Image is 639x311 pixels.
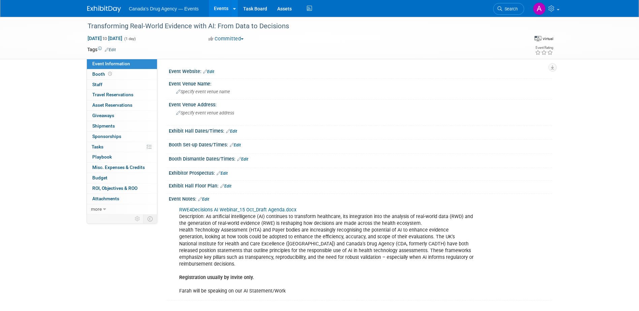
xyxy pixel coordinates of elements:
span: Booth [92,71,113,77]
span: Tasks [92,144,103,149]
a: Tasks [87,142,157,152]
div: Event Venue Name: [169,79,552,87]
a: Budget [87,173,157,183]
span: Booth not reserved yet [107,71,113,76]
a: Edit [220,184,231,188]
a: Edit [198,197,209,202]
span: Misc. Expenses & Credits [92,165,145,170]
img: Format-Virtual.png [535,36,541,41]
div: Virtual [542,36,553,41]
img: Andrea Tiwari [533,2,546,15]
span: Search [502,6,518,11]
a: Booth [87,69,157,79]
img: ExhibitDay [87,6,121,12]
b: Registration usually by invite only. [179,275,254,280]
span: to [102,36,108,41]
span: Asset Reservations [92,102,132,108]
a: Edit [203,69,214,74]
div: Booth Set-up Dates/Times: [169,140,552,148]
a: Misc. Expenses & Credits [87,163,157,173]
span: [DATE] [DATE] [87,35,123,41]
a: Edit [217,171,228,176]
a: RWE4Decisions AI Webinar_15 Oct_Draft Agenda.docx [179,207,296,213]
span: Staff [92,82,102,87]
div: Exhibit Hall Dates/Times: [169,126,552,135]
span: Attachments [92,196,119,201]
span: Canada's Drug Agency — Events [129,6,199,11]
a: Shipments [87,121,157,131]
a: Edit [105,47,116,52]
span: Event Information [92,61,130,66]
a: Edit [237,157,248,162]
a: ROI, Objectives & ROO [87,183,157,194]
span: (1 day) [124,37,136,41]
div: Event Format [535,35,553,42]
span: ROI, Objectives & ROO [92,185,137,191]
span: Shipments [92,123,115,129]
td: Tags [87,46,116,53]
button: Committed [206,35,246,42]
a: Giveaways [87,111,157,121]
span: Giveaways [92,113,114,118]
span: Travel Reservations [92,92,133,97]
a: Search [493,3,524,15]
span: Sponsorships [92,134,121,139]
div: Event Website: [169,66,552,75]
div: Event Venue Address: [169,100,552,108]
a: Edit [226,129,237,134]
span: Specify event venue address [176,110,234,115]
div: Description: As artificial intelligence (AI) continues to transform healthcare, its integration i... [174,203,478,298]
span: Budget [92,175,107,180]
a: Attachments [87,194,157,204]
div: Event Rating [535,46,553,49]
a: Asset Reservations [87,100,157,110]
a: Travel Reservations [87,90,157,100]
span: Specify event venue name [176,89,230,94]
div: Exhibit Hall Floor Plan: [169,181,552,189]
span: Playbook [92,154,112,160]
a: Staff [87,80,157,90]
td: Personalize Event Tab Strip [132,214,143,223]
span: more [91,206,102,212]
div: Event Format [484,35,554,45]
a: more [87,204,157,214]
a: Edit [230,143,241,147]
td: Toggle Event Tabs [143,214,157,223]
a: Playbook [87,152,157,162]
a: Event Information [87,59,157,69]
div: Exhibitor Prospectus: [169,168,552,177]
div: Transforming Real-World Evidence with AI: From Data to Decisions [85,20,514,32]
a: Sponsorships [87,132,157,142]
div: Event Notes: [169,194,552,203]
div: Booth Dismantle Dates/Times: [169,154,552,163]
